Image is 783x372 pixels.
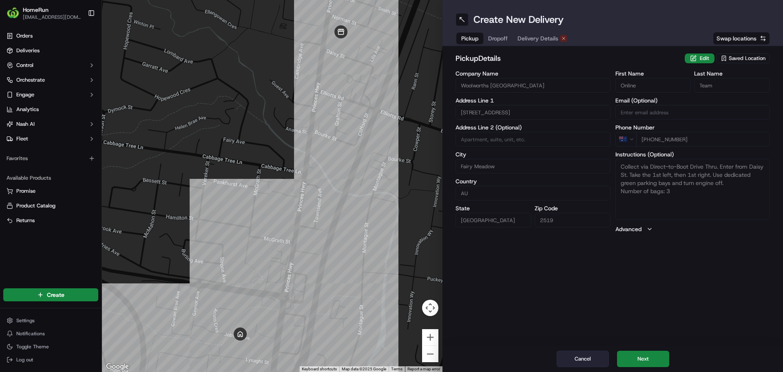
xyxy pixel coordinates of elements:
[8,33,148,46] p: Welcome 👋
[407,367,440,371] a: Report a map error
[456,159,610,174] input: Enter city
[456,205,531,211] label: State
[3,328,98,339] button: Notifications
[456,178,610,184] label: Country
[716,53,770,64] button: Saved Location
[3,29,98,42] a: Orders
[139,80,148,90] button: Start new chat
[456,105,610,120] input: Enter address
[518,34,558,42] span: Delivery Details
[456,186,610,200] input: Enter country
[23,14,81,20] button: [EMAIL_ADDRESS][DOMAIN_NAME]
[16,217,35,224] span: Returns
[302,366,337,372] button: Keyboard shortcuts
[16,356,33,363] span: Log out
[615,125,770,130] label: Phone Number
[3,132,98,145] button: Fleet
[615,71,691,76] label: First Name
[456,213,531,227] input: Enter state
[81,138,99,145] span: Pylon
[636,132,770,147] input: Enter phone number
[28,86,103,93] div: We're available if you need us!
[16,47,40,54] span: Deliveries
[3,354,98,365] button: Log out
[3,59,98,72] button: Control
[104,361,131,372] a: Open this area in Google Maps (opens a new window)
[456,151,610,157] label: City
[7,187,95,195] a: Promise
[7,217,95,224] a: Returns
[8,119,15,126] div: 📗
[16,106,39,113] span: Analytics
[3,185,98,198] button: Promise
[422,346,438,362] button: Zoom out
[16,202,55,209] span: Product Catalog
[685,53,714,63] button: Edit
[615,225,641,233] label: Advanced
[3,88,98,101] button: Engage
[456,71,610,76] label: Company Name
[461,34,478,42] span: Pickup
[16,91,34,98] span: Engage
[3,152,98,165] div: Favorites
[615,78,691,93] input: Enter first name
[473,13,564,26] h1: Create New Delivery
[694,78,770,93] input: Enter last name
[456,132,610,147] input: Apartment, suite, unit, etc.
[28,78,134,86] div: Start new chat
[342,367,386,371] span: Map data ©2025 Google
[16,330,45,337] span: Notifications
[694,71,770,76] label: Last Name
[3,118,98,131] button: Nash AI
[3,341,98,352] button: Toggle Theme
[3,288,98,301] button: Create
[615,151,770,157] label: Instructions (Optional)
[16,120,35,128] span: Nash AI
[456,78,610,93] input: Enter company name
[104,361,131,372] img: Google
[713,32,770,45] button: Swap locations
[7,202,95,209] a: Product Catalog
[456,53,680,64] h2: pickup Details
[391,367,403,371] a: Terms (opens in new tab)
[21,53,147,61] input: Got a question? Start typing here...
[3,74,98,87] button: Orchestrate
[717,34,756,42] span: Swap locations
[5,115,66,130] a: 📗Knowledge Base
[3,199,98,212] button: Product Catalog
[456,98,610,103] label: Address Line 1
[615,159,770,220] textarea: Collect via Direct-to-Boot Drive Thru. Enter from Daisy St. Take the 1st left, then 1st right. Us...
[58,138,99,145] a: Powered byPylon
[16,76,45,84] span: Orchestrate
[488,34,508,42] span: Dropoff
[535,213,610,227] input: Enter zip code
[615,105,770,120] input: Enter email address
[3,214,98,227] button: Returns
[16,343,49,350] span: Toggle Theme
[77,118,131,127] span: API Documentation
[16,187,35,195] span: Promise
[23,6,49,14] button: HomeRun
[8,78,23,93] img: 1736555255976-a54dd68f-1ca7-489b-9aae-adbdc363a1c4
[422,300,438,316] button: Map camera controls
[729,55,765,62] span: Saved Location
[3,44,98,57] a: Deliveries
[8,8,24,25] img: Nash
[615,98,770,103] label: Email (Optional)
[456,125,610,130] label: Address Line 2 (Optional)
[7,7,20,20] img: HomeRun
[615,225,770,233] button: Advanced
[16,62,33,69] span: Control
[69,119,75,126] div: 💻
[3,172,98,185] div: Available Products
[47,291,64,299] span: Create
[3,3,84,23] button: HomeRunHomeRun[EMAIL_ADDRESS][DOMAIN_NAME]
[535,205,610,211] label: Zip Code
[16,32,33,40] span: Orders
[16,135,28,143] span: Fleet
[422,329,438,345] button: Zoom in
[3,103,98,116] a: Analytics
[3,315,98,326] button: Settings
